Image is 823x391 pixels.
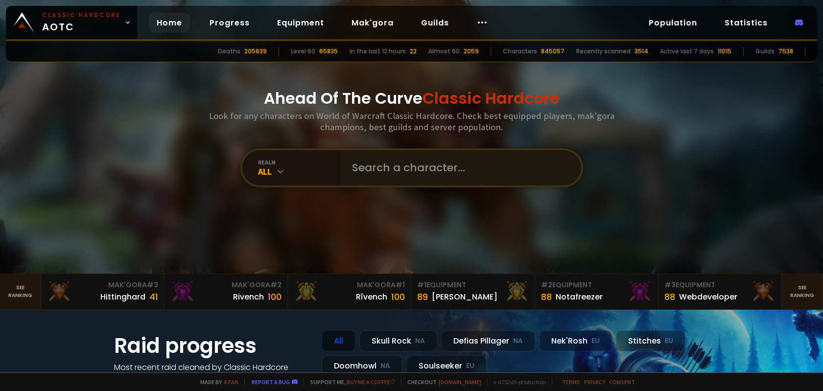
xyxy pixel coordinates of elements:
[411,274,535,309] a: #1Equipment89[PERSON_NAME]
[658,274,782,309] a: #3Equipment88Webdeveloper
[264,87,560,110] h1: Ahead Of The Curve
[541,47,564,56] div: 845057
[406,355,487,376] div: Soulseeker
[562,378,580,386] a: Terms
[291,47,315,56] div: Level 60
[268,290,282,303] div: 100
[347,378,395,386] a: Buy me a coffee
[42,11,120,34] span: AOTC
[464,47,479,56] div: 2059
[664,280,776,290] div: Equipment
[415,336,425,346] small: NA
[194,378,238,386] span: Made by
[539,330,612,351] div: Nek'Rosh
[218,47,240,56] div: Deaths
[41,274,165,309] a: Mak'Gora#3Hittinghard41
[288,274,411,309] a: Mak'Gora#1Rîvench100
[664,290,675,303] div: 88
[591,336,600,346] small: EU
[252,378,290,386] a: Report a bug
[149,290,158,303] div: 41
[346,150,569,185] input: Search a character...
[170,280,282,290] div: Mak'Gora
[258,166,340,177] div: All
[782,274,823,309] a: Seeranking
[244,47,267,56] div: 205639
[322,355,402,376] div: Doomhowl
[100,291,145,303] div: Hittinghard
[513,336,523,346] small: NA
[576,47,631,56] div: Recently scanned
[202,13,258,33] a: Progress
[718,47,731,56] div: 11015
[294,280,405,290] div: Mak'Gora
[147,280,158,290] span: # 3
[432,291,497,303] div: [PERSON_NAME]
[47,280,158,290] div: Mak'Gora
[269,13,332,33] a: Equipment
[664,280,676,290] span: # 3
[396,280,405,290] span: # 1
[319,47,338,56] div: 65835
[417,280,528,290] div: Equipment
[233,291,264,303] div: Rivench
[359,330,437,351] div: Skull Rock
[541,290,552,303] div: 88
[635,47,648,56] div: 3514
[541,280,552,290] span: # 2
[391,290,405,303] div: 100
[428,47,460,56] div: Almost 60
[224,378,238,386] a: a fan
[322,330,355,351] div: All
[350,47,406,56] div: In the last 12 hours
[423,87,560,109] span: Classic Hardcore
[417,290,428,303] div: 89
[401,378,481,386] span: Checkout
[380,361,390,371] small: NA
[165,274,288,309] a: Mak'Gora#2Rivench100
[304,378,395,386] span: Support me,
[270,280,282,290] span: # 2
[717,13,776,33] a: Statistics
[609,378,635,386] a: Consent
[413,13,457,33] a: Guilds
[439,378,481,386] a: [DOMAIN_NAME]
[535,274,658,309] a: #2Equipment88Notafreezer
[665,336,673,346] small: EU
[556,291,603,303] div: Notafreezer
[641,13,705,33] a: Population
[417,280,426,290] span: # 1
[679,291,737,303] div: Webdeveloper
[114,361,310,386] h4: Most recent raid cleaned by Classic Hardcore guilds
[660,47,714,56] div: Active last 7 days
[466,361,474,371] small: EU
[778,47,793,56] div: 7538
[114,330,310,361] h1: Raid progress
[503,47,537,56] div: Characters
[541,280,652,290] div: Equipment
[356,291,387,303] div: Rîvench
[344,13,401,33] a: Mak'gora
[487,378,546,386] span: v. d752d5 - production
[410,47,417,56] div: 22
[616,330,685,351] div: Stitches
[42,11,120,20] small: Classic Hardcore
[584,378,605,386] a: Privacy
[441,330,535,351] div: Defias Pillager
[149,13,190,33] a: Home
[258,159,340,166] div: realm
[6,6,137,39] a: Classic HardcoreAOTC
[205,110,618,133] h3: Look for any characters on World of Warcraft Classic Hardcore. Check best equipped players, mak'g...
[755,47,775,56] div: Guilds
